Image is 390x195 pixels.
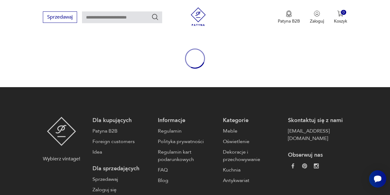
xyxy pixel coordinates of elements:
[278,11,300,24] a: Ikona medaluPatyna B2B
[288,127,347,142] a: [EMAIL_ADDRESS][DOMAIN_NAME]
[223,127,282,135] a: Meble
[278,11,300,24] button: Patyna B2B
[290,163,295,168] img: da9060093f698e4c3cedc1453eec5031.webp
[92,117,151,124] p: Dla kupujących
[302,163,307,168] img: 37d27d81a828e637adc9f9cb2e3d3a8a.webp
[223,177,282,184] a: Antykwariat
[47,117,76,146] img: Patyna - sklep z meblami i dekoracjami vintage
[158,117,217,124] p: Informacje
[278,18,300,24] p: Patyna B2B
[288,151,347,159] p: Obserwuj nas
[223,166,282,174] a: Kuchnia
[92,186,151,193] a: Zaloguj się
[288,117,347,124] p: Skontaktuj się z nami
[158,166,217,174] a: FAQ
[43,15,77,20] a: Sprzedawaj
[92,148,151,156] a: Idea
[334,11,347,24] button: 0Koszyk
[151,13,159,21] button: Szukaj
[92,165,151,172] p: Dla sprzedających
[286,11,292,17] img: Ikona medalu
[92,138,151,145] a: Foreign customers
[158,138,217,145] a: Polityka prywatności
[314,11,320,17] img: Ikonka użytkownika
[92,127,151,135] a: Patyna B2B
[223,117,282,124] p: Kategorie
[223,138,282,145] a: Oświetlenie
[369,170,386,188] iframe: Smartsupp widget button
[223,148,282,163] a: Dekoracje i przechowywanie
[189,7,207,26] img: Patyna - sklep z meblami i dekoracjami vintage
[158,177,217,184] a: Blog
[158,148,217,163] a: Regulamin kart podarunkowych
[310,18,324,24] p: Zaloguj
[43,11,77,23] button: Sprzedawaj
[334,18,347,24] p: Koszyk
[92,176,151,183] a: Sprzedawaj
[314,163,319,168] img: c2fd9cf7f39615d9d6839a72ae8e59e5.webp
[43,155,80,163] p: Wybierz vintage!
[337,11,343,17] img: Ikona koszyka
[341,10,346,15] div: 0
[158,127,217,135] a: Regulamin
[310,11,324,24] button: Zaloguj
